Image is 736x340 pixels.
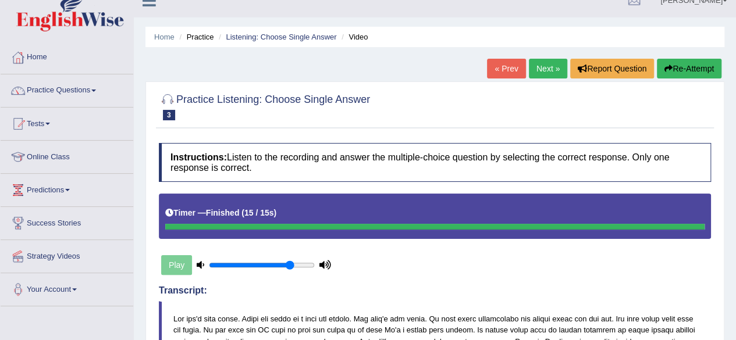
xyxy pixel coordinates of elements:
button: Re-Attempt [657,59,721,78]
a: Listening: Choose Single Answer [226,33,336,41]
b: ( [241,208,244,217]
a: Success Stories [1,207,133,236]
a: Online Class [1,141,133,170]
b: ) [274,208,277,217]
a: Practice Questions [1,74,133,103]
a: Strategy Videos [1,240,133,269]
h5: Timer — [165,209,276,217]
b: Finished [206,208,240,217]
a: « Prev [487,59,525,78]
h4: Transcript: [159,285,711,296]
b: Instructions: [170,152,227,162]
a: Home [154,33,175,41]
a: Tests [1,108,133,137]
b: 15 / 15s [244,208,274,217]
li: Video [339,31,368,42]
button: Report Question [570,59,654,78]
h2: Practice Listening: Choose Single Answer [159,91,370,120]
a: Predictions [1,174,133,203]
a: Your Account [1,273,133,302]
a: Home [1,41,133,70]
a: Next » [529,59,567,78]
h4: Listen to the recording and answer the multiple-choice question by selecting the correct response... [159,143,711,182]
li: Practice [176,31,214,42]
span: 3 [163,110,175,120]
